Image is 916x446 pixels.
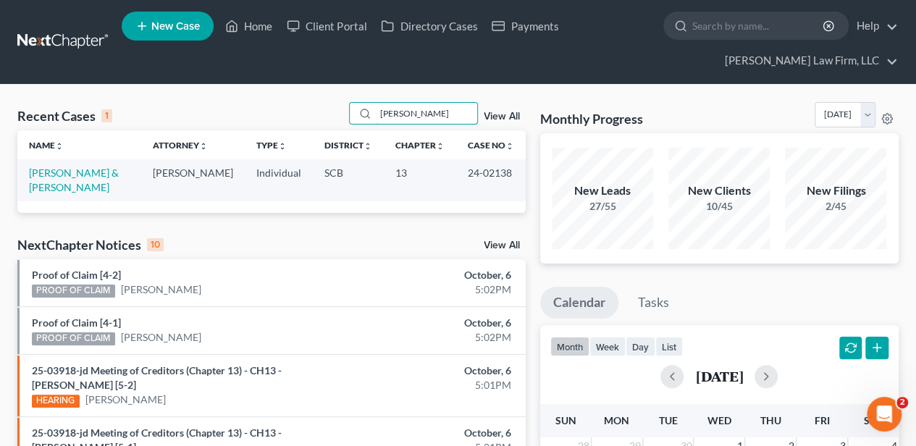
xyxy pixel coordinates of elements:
div: HEARING [32,395,80,408]
a: [PERSON_NAME] Law Firm, LLC [718,48,898,74]
a: View All [484,111,520,122]
td: 13 [384,159,456,201]
a: Districtunfold_more [324,140,372,151]
h2: [DATE] [695,369,743,384]
a: Attorneyunfold_more [153,140,208,151]
a: Client Portal [280,13,374,39]
a: [PERSON_NAME] [121,282,201,297]
input: Search by name... [692,12,825,39]
a: Tasks [625,287,682,319]
span: Tue [658,414,677,426]
div: 2/45 [785,199,886,214]
td: [PERSON_NAME] [141,159,245,201]
span: New Case [151,21,200,32]
div: October, 6 [361,363,510,378]
span: Wed [707,414,731,426]
a: Nameunfold_more [29,140,64,151]
div: New Leads [552,182,653,199]
a: Proof of Claim [4-1] [32,316,121,329]
a: Home [218,13,280,39]
a: Case Nounfold_more [468,140,514,151]
a: [PERSON_NAME] & [PERSON_NAME] [29,167,119,193]
div: October, 6 [361,426,510,440]
i: unfold_more [505,142,514,151]
a: Directory Cases [374,13,484,39]
button: day [626,337,655,356]
span: Sat [864,414,882,426]
div: PROOF OF CLAIM [32,285,115,298]
a: Help [849,13,898,39]
a: Typeunfold_more [256,140,287,151]
button: month [550,337,589,356]
span: Mon [604,414,629,426]
h3: Monthly Progress [540,110,643,127]
div: October, 6 [361,268,510,282]
div: New Filings [785,182,886,199]
a: Payments [484,13,566,39]
td: SCB [313,159,384,201]
div: 10 [147,238,164,251]
a: Chapterunfold_more [395,140,445,151]
a: [PERSON_NAME] [85,392,166,407]
div: NextChapter Notices [17,236,164,253]
i: unfold_more [364,142,372,151]
span: Thu [760,414,781,426]
div: 5:01PM [361,378,510,392]
span: Sun [555,414,576,426]
button: list [655,337,683,356]
input: Search by name... [376,103,477,124]
div: October, 6 [361,316,510,330]
div: PROOF OF CLAIM [32,332,115,345]
div: 1 [101,109,112,122]
div: 5:02PM [361,330,510,345]
td: 24-02138 [456,159,526,201]
div: Recent Cases [17,107,112,125]
div: 27/55 [552,199,653,214]
a: 25-03918-jd Meeting of Creditors (Chapter 13) - CH13 - [PERSON_NAME] [5-2] [32,364,282,391]
div: 10/45 [668,199,770,214]
a: Proof of Claim [4-2] [32,269,121,281]
i: unfold_more [436,142,445,151]
td: Individual [245,159,313,201]
div: New Clients [668,182,770,199]
i: unfold_more [278,142,287,151]
span: Fri [814,414,829,426]
i: unfold_more [55,142,64,151]
iframe: Intercom live chat [867,397,902,432]
a: [PERSON_NAME] [121,330,201,345]
button: week [589,337,626,356]
span: 2 [896,397,908,408]
a: View All [484,240,520,251]
div: 5:02PM [361,282,510,297]
i: unfold_more [199,142,208,151]
a: Calendar [540,287,618,319]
